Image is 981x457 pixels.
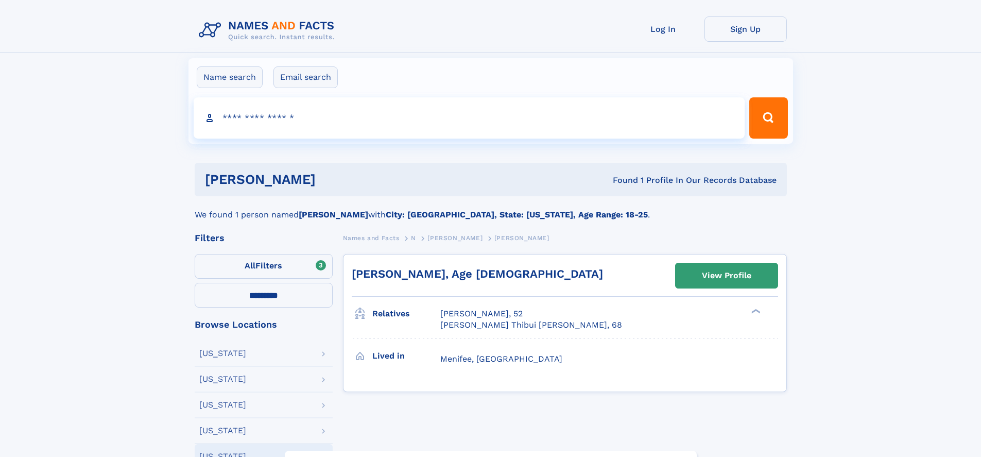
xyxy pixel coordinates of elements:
[464,175,777,186] div: Found 1 Profile In Our Records Database
[704,16,787,42] a: Sign Up
[199,427,246,435] div: [US_STATE]
[199,375,246,383] div: [US_STATE]
[372,347,440,365] h3: Lived in
[197,66,263,88] label: Name search
[199,349,246,358] div: [US_STATE]
[427,231,483,244] a: [PERSON_NAME]
[676,263,778,288] a: View Profile
[440,319,622,331] a: [PERSON_NAME] Thibui [PERSON_NAME], 68
[494,234,549,242] span: [PERSON_NAME]
[195,254,333,279] label: Filters
[622,16,704,42] a: Log In
[411,231,416,244] a: N
[440,308,523,319] a: [PERSON_NAME], 52
[440,354,562,364] span: Menifee, [GEOGRAPHIC_DATA]
[199,401,246,409] div: [US_STATE]
[273,66,338,88] label: Email search
[299,210,368,219] b: [PERSON_NAME]
[195,196,787,221] div: We found 1 person named with .
[195,320,333,329] div: Browse Locations
[749,97,787,139] button: Search Button
[205,173,464,186] h1: [PERSON_NAME]
[372,305,440,323] h3: Relatives
[702,264,751,287] div: View Profile
[749,308,761,315] div: ❯
[195,233,333,243] div: Filters
[194,97,745,139] input: search input
[245,261,255,270] span: All
[343,231,400,244] a: Names and Facts
[352,267,603,280] a: [PERSON_NAME], Age [DEMOGRAPHIC_DATA]
[427,234,483,242] span: [PERSON_NAME]
[386,210,648,219] b: City: [GEOGRAPHIC_DATA], State: [US_STATE], Age Range: 18-25
[195,16,343,44] img: Logo Names and Facts
[411,234,416,242] span: N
